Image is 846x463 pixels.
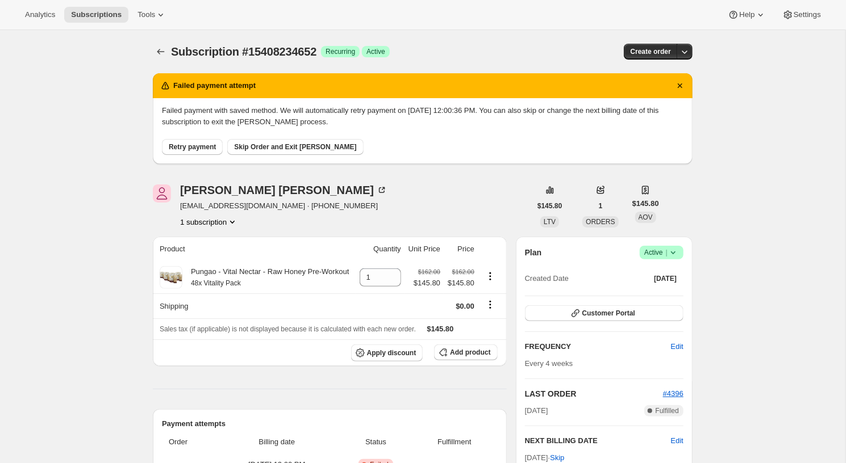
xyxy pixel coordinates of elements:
span: Edit [671,341,684,352]
button: Retry payment [162,139,223,155]
span: $0.00 [456,302,474,310]
span: Fulfillment [418,436,491,448]
p: Failed payment with saved method. We will automatically retry payment on [DATE] 12:00:36 PM. You ... [162,105,684,128]
button: Subscriptions [64,7,128,23]
div: [PERSON_NAME] [PERSON_NAME] [180,184,387,196]
span: $145.80 [632,198,659,209]
span: Help [739,10,755,19]
th: Unit Price [405,237,444,262]
button: Add product [434,344,497,360]
div: Pungao - Vital Nectar - Raw Honey Pre-Workout [182,266,349,289]
span: Created Date [525,273,569,284]
span: Apply discount [367,348,416,357]
span: | [666,248,668,257]
span: Active [644,247,679,258]
span: Analytics [25,10,55,19]
span: [EMAIL_ADDRESS][DOMAIN_NAME] · [PHONE_NUMBER] [180,200,387,212]
button: $145.80 [531,198,569,214]
span: Retry payment [169,142,216,151]
span: Billing date [220,436,334,448]
span: Joseph Coffman [153,184,171,203]
span: Every 4 weeks [525,359,573,368]
button: Product actions [481,270,499,283]
span: Subscriptions [71,10,122,19]
button: Apply discount [351,344,423,361]
small: 48x Vitality Pack [191,279,241,287]
th: Product [153,237,356,262]
button: #4396 [663,388,684,399]
button: Skip Order and Exit [PERSON_NAME] [227,139,363,155]
button: [DATE] [647,271,684,287]
span: Recurring [326,47,355,56]
a: #4396 [663,389,684,398]
span: Tools [137,10,155,19]
span: Customer Portal [582,309,635,318]
button: Analytics [18,7,62,23]
span: Sales tax (if applicable) is not displayed because it is calculated with each new order. [160,325,416,333]
th: Shipping [153,293,356,318]
small: $162.00 [418,268,440,275]
span: ORDERS [586,218,615,226]
span: LTV [544,218,556,226]
button: Edit [671,435,684,447]
th: Quantity [356,237,405,262]
button: Customer Portal [525,305,684,321]
span: $145.80 [447,277,474,289]
button: 1 [592,198,610,214]
span: Skip Order and Exit [PERSON_NAME] [234,142,356,151]
span: $145.80 [427,325,454,333]
th: Price [444,237,478,262]
button: Edit [664,338,690,356]
span: Settings [794,10,821,19]
button: Dismiss notification [672,78,688,94]
span: [DATE] · [525,453,565,462]
button: Tools [131,7,173,23]
span: Active [366,47,385,56]
button: Product actions [180,216,238,228]
h2: FREQUENCY [525,341,671,352]
button: Subscriptions [153,44,169,60]
span: [DATE] [654,274,677,283]
h2: NEXT BILLING DATE [525,435,671,447]
span: Add product [450,348,490,357]
button: Help [721,7,773,23]
h2: Failed payment attempt [173,80,256,91]
th: Order [162,430,217,454]
span: [DATE] [525,405,548,416]
span: 1 [599,201,603,211]
span: Status [340,436,411,448]
h2: Payment attempts [162,418,498,430]
span: Fulfilled [656,406,679,415]
h2: LAST ORDER [525,388,663,399]
span: Create order [631,47,671,56]
button: Settings [776,7,828,23]
h2: Plan [525,247,542,258]
button: Shipping actions [481,298,499,311]
span: AOV [639,213,653,221]
button: Create order [624,44,678,60]
span: Subscription #15408234652 [171,45,316,58]
small: $162.00 [452,268,474,275]
img: product img [160,266,182,289]
span: $145.80 [537,201,562,211]
span: $145.80 [414,277,440,289]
